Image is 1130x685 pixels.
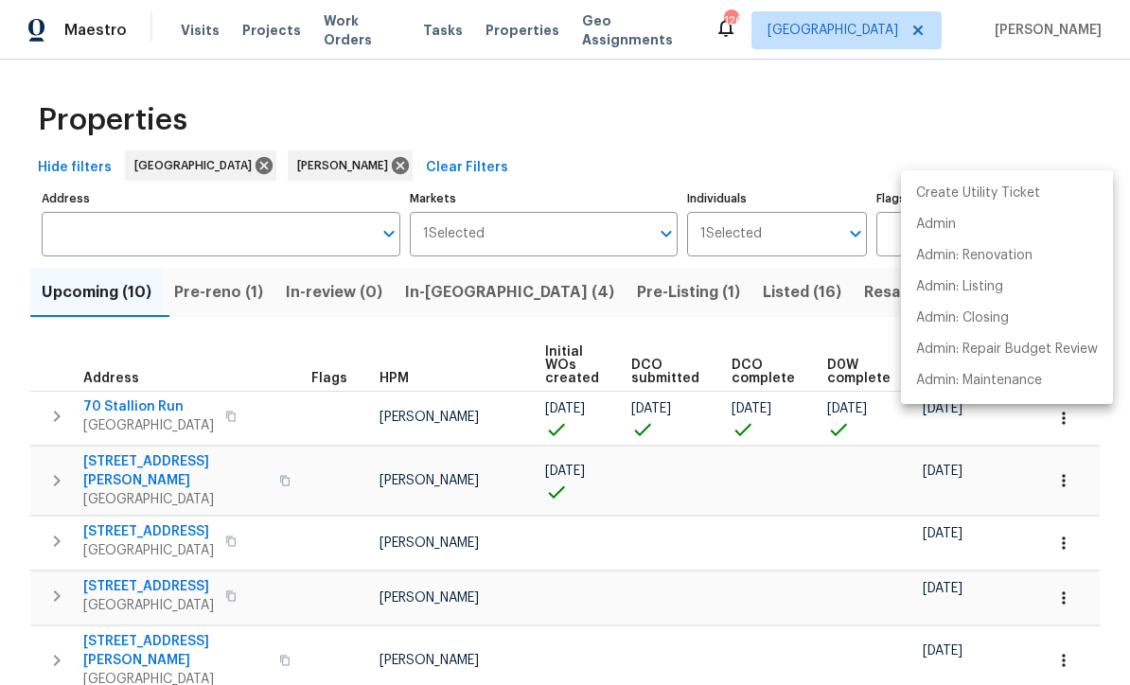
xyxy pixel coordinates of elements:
p: Admin [916,215,956,235]
p: Create Utility Ticket [916,184,1040,203]
p: Admin: Renovation [916,246,1033,266]
p: Admin: Repair Budget Review [916,340,1098,360]
p: Admin: Maintenance [916,371,1042,391]
p: Admin: Closing [916,308,1009,328]
p: Admin: Listing [916,277,1003,297]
